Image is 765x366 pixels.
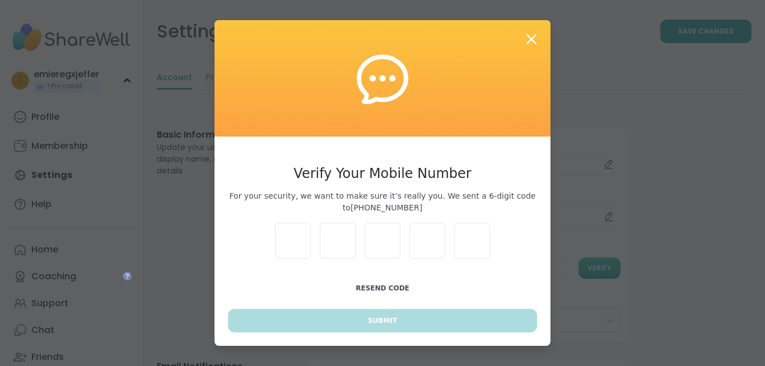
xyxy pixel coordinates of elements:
span: For your security, we want to make sure it’s really you. We sent a 6-digit code to [PHONE_NUMBER] [228,190,537,214]
h3: Verify Your Mobile Number [228,163,537,184]
span: Submit [368,316,397,326]
iframe: Spotlight [123,271,132,280]
button: Submit [228,309,537,332]
button: Resend Code [228,276,537,300]
span: Resend Code [356,284,409,292]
